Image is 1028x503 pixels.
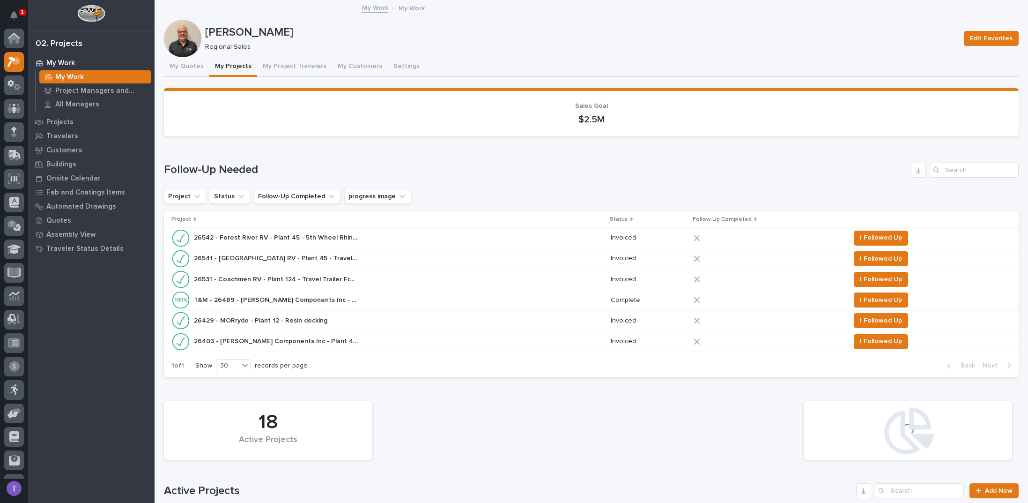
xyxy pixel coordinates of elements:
a: Traveler Status Details [28,241,155,255]
p: T&M - 26489 - Lippert Components Inc - Plant 45 Lifting Hook Modifications - T&M [194,294,360,304]
a: My Work [362,2,388,13]
p: My Work [46,59,75,68]
button: users-avatar [4,479,24,498]
span: I Followed Up [860,232,902,243]
a: All Managers [36,98,155,111]
button: I Followed Up [854,313,908,328]
p: records per page [255,362,308,370]
p: 26429 - MORryde - Plant 12 - Resin decking [194,315,329,325]
tr: 26429 - MORryde - Plant 12 - Resin decking26429 - MORryde - Plant 12 - Resin decking InvoicedI Fo... [164,310,1019,331]
tr: 26542 - Forest River RV - Plant 45 - 5th Wheel Rhino Front Rotational Coupler26542 - Forest River... [164,227,1019,248]
tr: 26541 - [GEOGRAPHIC_DATA] RV - Plant 45 - Travel Trailer Front Rotational Coupler26541 - [GEOGRAP... [164,248,1019,269]
p: Invoiced [611,255,686,263]
span: Sales Goal [575,103,608,109]
span: I Followed Up [860,274,902,285]
p: [PERSON_NAME] [205,26,956,39]
p: 26541 - Forest River RV - Plant 45 - Travel Trailer Front Rotational Coupler [194,253,360,263]
button: I Followed Up [854,272,908,287]
button: Next [979,361,1019,370]
p: 26531 - Coachmen RV - Plant 124 - Travel Trailer Front Rotational Coupler [194,274,360,284]
a: Customers [28,143,155,157]
button: Notifications [4,6,24,25]
p: My Work [55,73,84,82]
span: Back [955,361,975,370]
div: 18 [180,411,356,434]
a: Fab and Coatings Items [28,185,155,199]
div: Notifications1 [12,11,24,26]
a: My Work [28,56,155,70]
img: Workspace Logo [77,5,105,22]
p: Invoiced [611,276,686,284]
p: Complete [611,296,686,304]
p: Automated Drawings [46,203,116,211]
a: Project Managers and Engineers [36,84,155,97]
p: Regional Sales [205,43,953,51]
a: Quotes [28,213,155,227]
p: Traveler Status Details [46,245,124,253]
a: Add New [969,483,1019,498]
p: All Managers [55,100,99,109]
p: Project [171,214,191,225]
a: Travelers [28,129,155,143]
div: 02. Projects [36,39,82,49]
p: Invoiced [611,317,686,325]
button: My Customers [332,57,388,77]
a: My Work [36,70,155,83]
div: 30 [216,361,239,371]
a: Projects [28,115,155,129]
span: Add New [985,488,1013,494]
button: I Followed Up [854,334,908,349]
span: I Followed Up [860,315,902,326]
p: Buildings [46,160,76,169]
tr: 26531 - Coachmen RV - Plant 124 - Travel Trailer Front Rotational Coupler26531 - Coachmen RV - Pl... [164,269,1019,290]
a: Automated Drawings [28,199,155,213]
button: Project [164,189,206,204]
button: My Projects [209,57,257,77]
a: Buildings [28,157,155,171]
p: Onsite Calendar [46,174,101,183]
p: Invoiced [611,338,686,345]
button: I Followed Up [854,293,908,308]
h1: Follow-Up Needed [164,163,907,177]
p: $2.5M [175,114,1007,125]
p: Show [195,362,212,370]
span: I Followed Up [860,336,902,347]
p: 1 of 1 [164,354,192,377]
p: Customers [46,146,82,155]
button: I Followed Up [854,231,908,246]
button: I Followed Up [854,251,908,266]
a: Onsite Calendar [28,171,155,185]
button: My Quotes [164,57,209,77]
tr: T&M - 26489 - [PERSON_NAME] Components Inc - Plant 45 Lifting Hook Modifications - T&MT&M - 26489... [164,290,1019,310]
input: Search [875,483,964,498]
p: 26542 - Forest River RV - Plant 45 - 5th Wheel Rhino Front Rotational Coupler [194,232,360,242]
p: Project Managers and Engineers [55,87,148,95]
p: Assembly View [46,231,96,239]
p: Fab and Coatings Items [46,188,125,197]
div: Active Projects [180,435,356,455]
button: Back [939,361,979,370]
p: 26403 - Lippert Components Inc - Plant 45 - Custom Torsion Axle Lifting Device [194,336,360,345]
span: Edit Favorites [970,33,1013,44]
button: My Project Travelers [257,57,332,77]
button: progress image [344,189,411,204]
button: Follow-Up Completed [254,189,340,204]
tr: 26403 - [PERSON_NAME] Components Inc - Plant 45 - Custom Torsion Axle Lifting Device26403 - [PERS... [164,331,1019,352]
p: Quotes [46,217,71,225]
span: I Followed Up [860,253,902,264]
p: Status [610,214,628,225]
a: Assembly View [28,227,155,241]
p: Follow-Up Completed [693,214,752,225]
span: I Followed Up [860,294,902,306]
span: Next [983,361,1003,370]
p: Invoiced [611,234,686,242]
p: 1 [21,9,24,15]
input: Search [930,163,1019,178]
p: My Work [399,2,425,13]
p: Projects [46,118,74,127]
h1: Active Projects [164,484,852,498]
button: Status [210,189,250,204]
button: Edit Favorites [964,31,1019,46]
